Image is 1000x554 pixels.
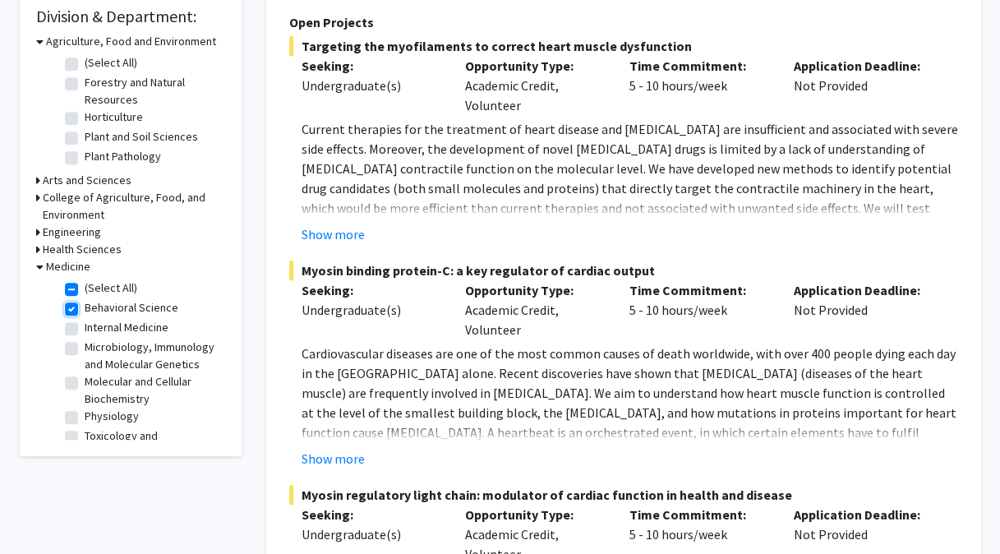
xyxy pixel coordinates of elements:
span: Myosin binding protein-C: a key regulator of cardiac output [289,261,958,280]
p: Opportunity Type: [465,56,605,76]
h3: Engineering [43,224,101,241]
p: Application Deadline: [794,56,933,76]
div: 5 - 10 hours/week [617,280,781,339]
label: Molecular and Cellular Biochemistry [85,373,221,408]
p: Seeking: [302,56,441,76]
p: Opportunity Type: [465,280,605,300]
div: Undergraduate(s) [302,300,441,320]
h3: Agriculture, Food and Environment [46,33,216,50]
label: (Select All) [85,54,137,72]
span: Cardiovascular diseases are one of the most common causes of death worldwide, with over 400 peopl... [302,345,956,480]
h3: Medicine [46,258,90,275]
p: Time Commitment: [629,56,769,76]
label: Horticulture [85,108,143,126]
label: Physiology [85,408,139,425]
span: Myosin regulatory light chain: modulator of cardiac function in health and disease [289,485,958,505]
span: Targeting the myofilaments to correct heart muscle dysfunction [289,36,958,56]
div: Academic Credit, Volunteer [453,56,617,115]
label: Plant Pathology [85,148,161,165]
label: Behavioral Science [85,299,178,316]
p: Seeking: [302,280,441,300]
h2: Division & Department: [36,7,225,26]
iframe: Chat [12,480,70,542]
p: Open Projects [289,12,958,32]
div: Undergraduate(s) [302,76,441,95]
p: Application Deadline: [794,280,933,300]
p: Application Deadline: [794,505,933,524]
button: Show more [302,449,365,469]
p: Time Commitment: [629,280,769,300]
h3: College of Agriculture, Food, and Environment [43,189,225,224]
h3: Arts and Sciences [43,172,131,189]
button: Show more [302,224,365,244]
div: Not Provided [781,280,946,339]
label: (Select All) [85,279,137,297]
label: Internal Medicine [85,319,168,336]
p: Opportunity Type: [465,505,605,524]
h3: Health Sciences [43,241,122,258]
p: Time Commitment: [629,505,769,524]
div: Undergraduate(s) [302,524,441,544]
div: 5 - 10 hours/week [617,56,781,115]
div: Academic Credit, Volunteer [453,280,617,339]
div: Not Provided [781,56,946,115]
p: Seeking: [302,505,441,524]
label: Forestry and Natural Resources [85,74,221,108]
label: Plant and Soil Sciences [85,128,198,145]
span: Current therapies for the treatment of heart disease and [MEDICAL_DATA] are insufficient and asso... [302,121,958,275]
label: Toxicology and [MEDICAL_DATA] Biology [85,427,221,462]
label: Microbiology, Immunology and Molecular Genetics [85,339,221,373]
